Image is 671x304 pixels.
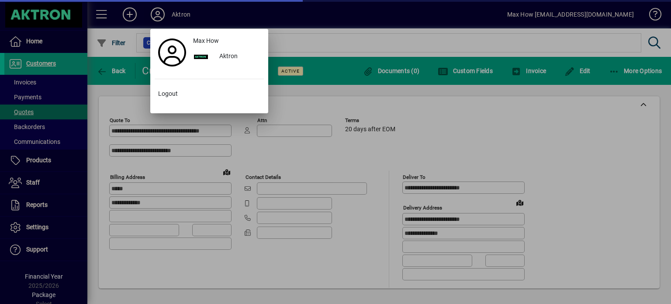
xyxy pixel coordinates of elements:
[190,33,264,49] a: Max How
[190,49,264,65] button: Aktron
[155,86,264,102] button: Logout
[212,49,264,65] div: Aktron
[155,45,190,60] a: Profile
[158,89,178,98] span: Logout
[193,36,219,45] span: Max How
